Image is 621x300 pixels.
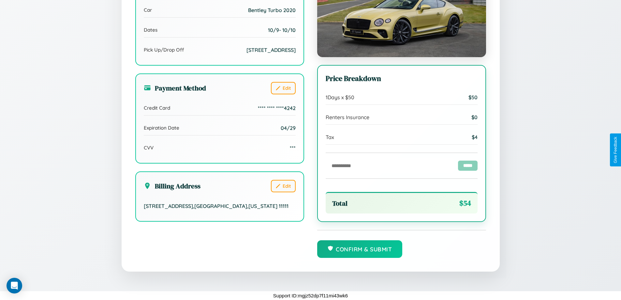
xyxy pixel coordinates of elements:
h3: Payment Method [144,83,206,93]
span: $ 50 [468,94,478,101]
div: Open Intercom Messenger [7,278,22,293]
h3: Price Breakdown [326,73,478,84]
span: Car [144,7,152,13]
span: 10 / 9 - 10 / 10 [268,27,296,33]
span: Dates [144,27,157,33]
span: 04/29 [281,125,296,131]
button: Confirm & Submit [317,240,403,258]
span: Renters Insurance [326,114,369,120]
span: Expiration Date [144,125,179,131]
span: CVV [144,145,154,151]
button: Edit [271,82,296,94]
span: Credit Card [144,105,170,111]
button: Edit [271,180,296,192]
span: Total [332,198,347,208]
span: $ 54 [459,198,471,208]
span: [STREET_ADDRESS] , [GEOGRAPHIC_DATA] , [US_STATE] 11111 [144,203,288,209]
h3: Billing Address [144,181,200,191]
div: Give Feedback [613,137,618,163]
span: [STREET_ADDRESS] [246,47,296,53]
span: Pick Up/Drop Off [144,47,184,53]
span: Bentley Turbo 2020 [248,7,296,13]
span: $ 4 [472,134,478,140]
span: $ 0 [471,114,478,120]
span: Tax [326,134,334,140]
p: Support ID: mgjz52dp7f11mi43wk6 [273,291,348,300]
span: 1 Days x $ 50 [326,94,354,101]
